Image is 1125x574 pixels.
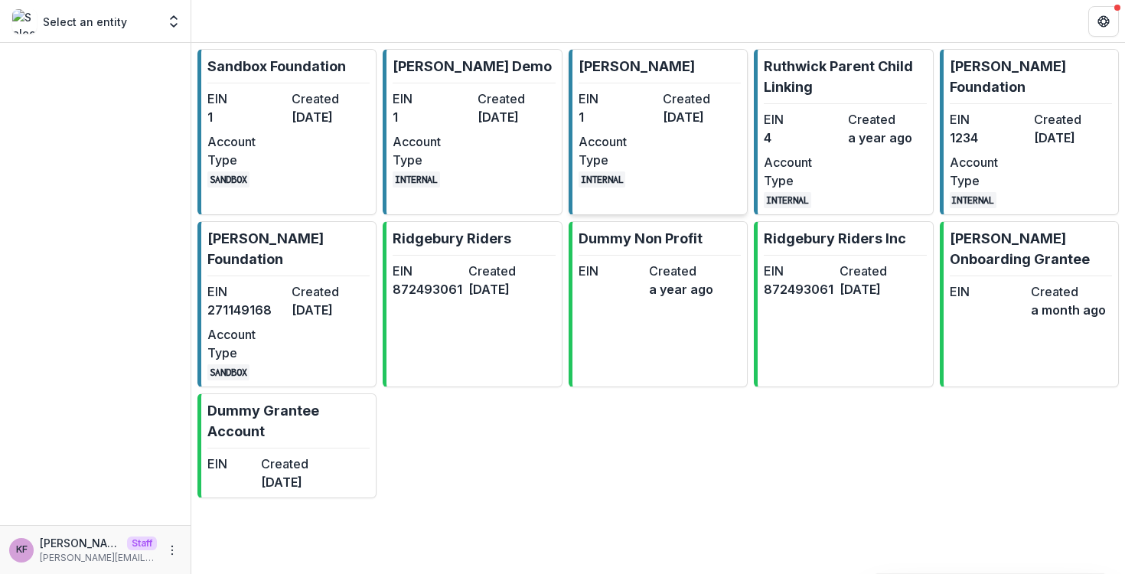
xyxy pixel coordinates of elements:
dd: 1234 [950,129,1028,147]
dd: [DATE] [840,280,909,298]
dt: EIN [207,455,255,473]
dd: 872493061 [393,280,462,298]
dd: a year ago [848,129,926,147]
p: [PERSON_NAME] [579,56,695,77]
a: [PERSON_NAME] DemoEIN1Created[DATE]Account TypeINTERNAL [383,49,562,215]
dd: 1 [579,108,657,126]
dt: Created [478,90,556,108]
code: SANDBOX [207,171,249,188]
p: [PERSON_NAME] Onboarding Grantee [950,228,1112,269]
a: Ridgebury Riders IncEIN872493061Created[DATE] [754,221,933,387]
dt: Account Type [393,132,471,169]
a: [PERSON_NAME]EIN1Created[DATE]Account TypeINTERNAL [569,49,748,215]
code: SANDBOX [207,364,249,380]
dt: Account Type [764,153,842,190]
dt: EIN [764,262,833,280]
p: Dummy Non Profit [579,228,703,249]
p: Ridgebury Riders Inc [764,228,906,249]
a: Dummy Grantee AccountEINCreated[DATE] [197,393,377,498]
p: [PERSON_NAME] [40,535,121,551]
dd: [DATE] [1034,129,1112,147]
p: [PERSON_NAME] Foundation [207,228,370,269]
dt: Created [292,90,370,108]
dd: a year ago [649,280,713,298]
p: Select an entity [43,14,127,30]
dt: EIN [950,110,1028,129]
p: Dummy Grantee Account [207,400,370,442]
code: INTERNAL [393,171,440,188]
dt: Account Type [207,325,285,362]
div: Kyle Ford [16,545,28,555]
dt: EIN [579,262,643,280]
dd: 4 [764,129,842,147]
p: [PERSON_NAME] Foundation [950,56,1112,97]
dt: EIN [207,90,285,108]
code: INTERNAL [764,192,811,208]
dd: 271149168 [207,301,285,319]
button: Open entity switcher [163,6,184,37]
dt: EIN [393,262,462,280]
a: Sandbox FoundationEIN1Created[DATE]Account TypeSANDBOX [197,49,377,215]
p: [PERSON_NAME] Demo [393,56,552,77]
a: Ridgebury RidersEIN872493061Created[DATE] [383,221,562,387]
a: Ruthwick Parent Child LinkingEIN4Createda year agoAccount TypeINTERNAL [754,49,933,215]
dd: [DATE] [261,473,308,491]
code: INTERNAL [950,192,997,208]
dd: [DATE] [292,108,370,126]
dd: [DATE] [468,280,538,298]
code: INTERNAL [579,171,626,188]
p: [PERSON_NAME][EMAIL_ADDRESS][DOMAIN_NAME] [40,551,157,565]
p: Staff [127,536,157,550]
dt: Account Type [207,132,285,169]
button: More [163,541,181,559]
dt: EIN [764,110,842,129]
dt: Created [1034,110,1112,129]
a: [PERSON_NAME] FoundationEIN271149168Created[DATE]Account TypeSANDBOX [197,221,377,387]
dt: Created [468,262,538,280]
dd: a month ago [1031,301,1106,319]
dt: Created [663,90,741,108]
dd: 1 [207,108,285,126]
dt: Created [649,262,713,280]
dd: 872493061 [764,280,833,298]
dt: EIN [207,282,285,301]
p: Ridgebury Riders [393,228,511,249]
dt: Created [848,110,926,129]
dd: 1 [393,108,471,126]
dd: [DATE] [292,301,370,319]
dt: Created [840,262,909,280]
dt: EIN [950,282,1025,301]
dt: EIN [579,90,657,108]
button: Get Help [1088,6,1119,37]
img: Select an entity [12,9,37,34]
dt: EIN [393,90,471,108]
dt: Account Type [950,153,1028,190]
a: Dummy Non ProfitEINCreateda year ago [569,221,748,387]
a: [PERSON_NAME] Onboarding GranteeEINCreateda month ago [940,221,1119,387]
dt: Created [261,455,308,473]
p: Ruthwick Parent Child Linking [764,56,926,97]
p: Sandbox Foundation [207,56,346,77]
a: [PERSON_NAME] FoundationEIN1234Created[DATE]Account TypeINTERNAL [940,49,1119,215]
dt: Account Type [579,132,657,169]
dd: [DATE] [478,108,556,126]
dd: [DATE] [663,108,741,126]
dt: Created [292,282,370,301]
dt: Created [1031,282,1106,301]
